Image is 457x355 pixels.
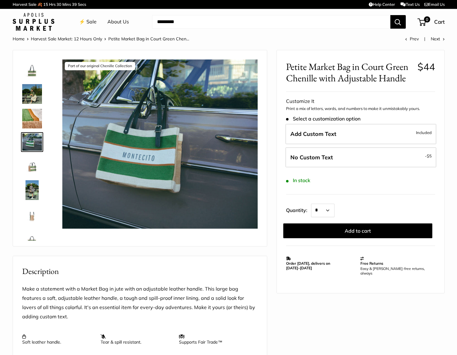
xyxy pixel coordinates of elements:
a: Prev [405,36,419,42]
div: Customize It [286,97,435,106]
img: Petite Market Bag in Court Green Chenille with Adjustable Handle [22,205,42,225]
p: Tear & spill resistant. [101,334,173,345]
span: 39 [72,2,77,7]
p: Soft leather handle. [22,334,94,345]
a: description_Stamp of authenticity printed on the back [21,228,43,251]
span: In stock [286,177,310,183]
img: description_Stamp of authenticity printed on the back [22,230,42,249]
strong: Order [DATE], delivers on [DATE]–[DATE] [286,261,330,270]
p: Print a mix of letters, words, and numbers to make it unmistakably yours. [286,106,435,112]
img: description_Part of our original Chenille Collection [22,133,42,150]
img: description_Part of our original Chenille Collection [62,59,258,229]
a: Petite Market Bag in Court Green Chenille with Adjustable Handle [21,204,43,226]
h2: Description [22,265,258,277]
span: Petite Market Bag in Court Green Chen... [108,36,189,42]
button: Search [390,15,406,29]
a: Text Us [401,2,419,7]
label: Leave Blank [285,147,436,168]
span: $5 [427,153,432,158]
img: Petite Market Bag in Court Green Chenille with Adjustable Handle [22,180,42,200]
a: description_Adjustable Handles for whatever mood you are in [21,83,43,105]
a: Petite Market Bag in Court Green Chenille with Adjustable Handle [21,179,43,201]
input: Search... [152,15,390,29]
a: description_Part of our original Chenille Collection [21,132,43,152]
img: description_Our very first Chenille-Jute Market bag [22,59,42,79]
img: description_A close up of our first Chenille Jute Market Bag [22,109,42,129]
span: Mins [62,2,71,7]
a: Email Us [424,2,445,7]
a: Next [431,36,445,42]
span: 0 [424,16,430,22]
span: 15 [43,2,48,7]
span: Hrs [49,2,56,7]
span: Petite Market Bag in Court Green Chenille with Adjustable Handle [286,61,413,84]
span: Cart [434,18,445,25]
span: Secs [78,2,86,7]
a: 0 Cart [418,17,445,27]
nav: Breadcrumb [13,35,189,43]
span: Select a customization option [286,116,360,122]
img: description_Adjustable Handles for whatever mood you are in [22,84,42,104]
a: Harvest Sale Market: 12 Hours Only [31,36,102,42]
span: 30 [56,2,61,7]
p: Make a statement with a Market Bag in jute with an adjustable leather handle. This large bag feat... [22,284,258,321]
span: No Custom Text [290,154,333,161]
div: Part of our original Chenille Collection [65,62,135,70]
p: Easy & [PERSON_NAME]-free returns, always [360,266,432,275]
button: Add to cart [283,223,432,238]
label: Quantity: [286,202,311,217]
span: Add Custom Text [290,130,336,137]
a: About Us [107,17,129,27]
img: Petite Market Bag in Court Green Chenille with Adjustable Handle [22,156,42,175]
a: ⚡️ Sale [79,17,97,27]
span: - [425,152,432,160]
strong: Free Returns [360,261,383,266]
span: $44 [418,61,435,73]
p: Supports Fair Trade™ [179,334,251,345]
img: Apolis: Surplus Market [13,13,54,31]
a: Petite Market Bag in Court Green Chenille with Adjustable Handle [21,154,43,177]
a: description_A close up of our first Chenille Jute Market Bag [21,108,43,130]
a: Home [13,36,25,42]
a: Help Center [369,2,395,7]
a: description_Our very first Chenille-Jute Market bag [21,58,43,80]
span: Included [416,129,432,136]
label: Add Custom Text [285,124,436,144]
